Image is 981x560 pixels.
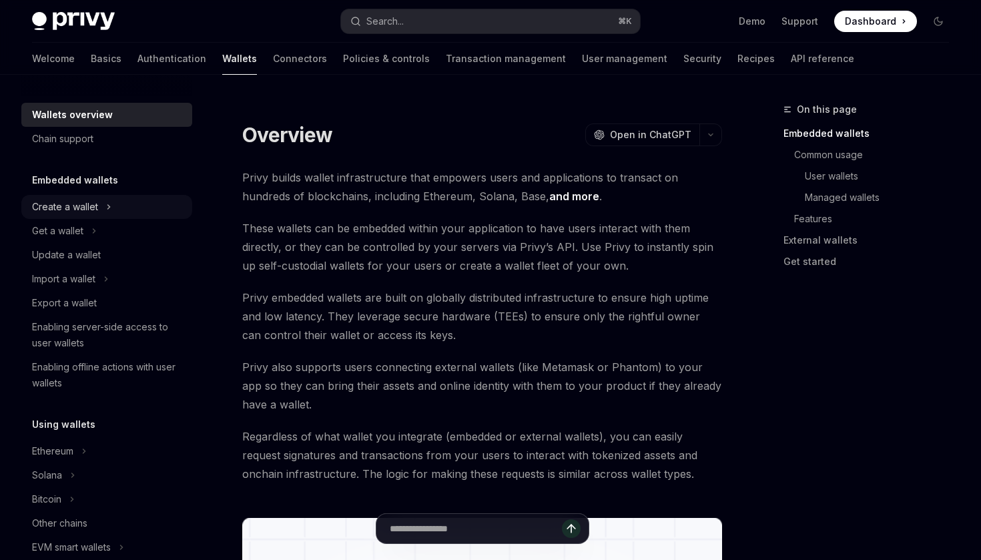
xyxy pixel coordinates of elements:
[32,107,113,123] div: Wallets overview
[341,9,639,33] button: Search...⌘K
[242,123,332,147] h1: Overview
[32,131,93,147] div: Chain support
[32,12,115,31] img: dark logo
[783,251,960,272] a: Get started
[21,315,192,355] a: Enabling server-side access to user wallets
[32,443,73,459] div: Ethereum
[390,514,562,543] input: Ask a question...
[32,223,83,239] div: Get a wallet
[21,487,192,511] button: Bitcoin
[618,16,632,27] span: ⌘ K
[32,43,75,75] a: Welcome
[21,463,192,487] button: Solana
[783,123,960,144] a: Embedded wallets
[21,243,192,267] a: Update a wallet
[21,267,192,291] button: Import a wallet
[739,15,765,28] a: Demo
[242,219,722,275] span: These wallets can be embedded within your application to have users interact with them directly, ...
[242,288,722,344] span: Privy embedded wallets are built on globally distributed infrastructure to ensure high uptime and...
[32,359,184,391] div: Enabling offline actions with user wallets
[222,43,257,75] a: Wallets
[783,144,960,166] a: Common usage
[21,511,192,535] a: Other chains
[21,103,192,127] a: Wallets overview
[273,43,327,75] a: Connectors
[783,208,960,230] a: Features
[32,491,61,507] div: Bitcoin
[582,43,667,75] a: User management
[585,123,699,146] button: Open in ChatGPT
[562,519,581,538] button: Send message
[32,416,95,433] h5: Using wallets
[683,43,721,75] a: Security
[737,43,775,75] a: Recipes
[446,43,566,75] a: Transaction management
[783,187,960,208] a: Managed wallets
[32,295,97,311] div: Export a wallet
[21,439,192,463] button: Ethereum
[21,291,192,315] a: Export a wallet
[32,467,62,483] div: Solana
[32,515,87,531] div: Other chains
[797,101,857,117] span: On this page
[242,358,722,414] span: Privy also supports users connecting external wallets (like Metamask or Phantom) to your app so t...
[137,43,206,75] a: Authentication
[32,247,101,263] div: Update a wallet
[845,15,896,28] span: Dashboard
[928,11,949,32] button: Toggle dark mode
[343,43,430,75] a: Policies & controls
[783,166,960,187] a: User wallets
[242,427,722,483] span: Regardless of what wallet you integrate (embedded or external wallets), you can easily request si...
[32,319,184,351] div: Enabling server-side access to user wallets
[366,13,404,29] div: Search...
[834,11,917,32] a: Dashboard
[242,168,722,206] span: Privy builds wallet infrastructure that empowers users and applications to transact on hundreds o...
[781,15,818,28] a: Support
[32,271,95,287] div: Import a wallet
[21,355,192,395] a: Enabling offline actions with user wallets
[32,539,111,555] div: EVM smart wallets
[610,128,691,142] span: Open in ChatGPT
[91,43,121,75] a: Basics
[32,172,118,188] h5: Embedded wallets
[783,230,960,251] a: External wallets
[21,535,192,559] button: EVM smart wallets
[21,195,192,219] button: Create a wallet
[21,219,192,243] button: Get a wallet
[549,190,599,204] a: and more
[791,43,854,75] a: API reference
[21,127,192,151] a: Chain support
[32,199,98,215] div: Create a wallet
